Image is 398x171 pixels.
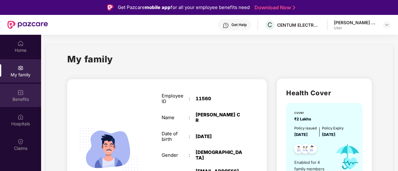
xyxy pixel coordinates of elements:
div: : [189,115,196,120]
div: cover [294,110,313,115]
div: Get Pazcare for all your employee benefits need [118,4,250,11]
div: Employee ID [162,93,189,104]
div: : [189,134,196,139]
div: [DEMOGRAPHIC_DATA] [196,150,243,161]
a: Download Now [254,4,293,11]
img: svg+xml;base64,PHN2ZyBpZD0iSG9tZSIgeG1sbnM9Imh0dHA6Ly93d3cudzMub3JnLzIwMDAvc3ZnIiB3aWR0aD0iMjAiIG... [17,40,24,47]
img: svg+xml;base64,PHN2ZyBpZD0iQmVuZWZpdHMiIHhtbG5zPSJodHRwOi8vd3d3LnczLm9yZy8yMDAwL3N2ZyIgd2lkdGg9Ij... [17,89,24,96]
span: ₹2 Lakhs [294,117,313,121]
h1: My family [67,52,113,66]
img: svg+xml;base64,PHN2ZyBpZD0iSGVscC0zMngzMiIgeG1sbnM9Imh0dHA6Ly93d3cudzMub3JnLzIwMDAvc3ZnIiB3aWR0aD... [223,22,229,29]
div: Name [162,115,189,120]
span: [DATE] [322,132,335,137]
img: Stroke [293,4,295,11]
h2: Health Cover [286,88,362,98]
div: [DATE] [196,134,243,139]
div: Policy issued [294,125,317,131]
img: svg+xml;base64,PHN2ZyB4bWxucz0iaHR0cDovL3d3dy53My5vcmcvMjAwMC9zdmciIHdpZHRoPSI0OC45NDMiIGhlaWdodD... [291,142,306,157]
div: Policy Expiry [322,125,344,131]
div: 11560 [196,96,243,101]
img: svg+xml;base64,PHN2ZyBpZD0iRHJvcGRvd24tMzJ4MzIiIHhtbG5zPSJodHRwOi8vd3d3LnczLm9yZy8yMDAwL3N2ZyIgd2... [384,22,389,27]
div: Get Help [231,22,247,27]
div: Date of birth [162,131,189,142]
div: [PERSON_NAME] C R [334,20,377,25]
div: : [189,152,196,158]
div: [PERSON_NAME] C R [196,112,243,123]
strong: mobile app [145,4,171,10]
span: C [268,21,272,29]
img: svg+xml;base64,PHN2ZyBpZD0iQ2xhaW0iIHhtbG5zPSJodHRwOi8vd3d3LnczLm9yZy8yMDAwL3N2ZyIgd2lkdGg9IjIwIi... [17,138,24,145]
img: svg+xml;base64,PHN2ZyB4bWxucz0iaHR0cDovL3d3dy53My5vcmcvMjAwMC9zdmciIHdpZHRoPSI0OC45MTUiIGhlaWdodD... [298,142,313,157]
div: Gender [162,152,189,158]
img: svg+xml;base64,PHN2ZyBpZD0iSG9zcGl0YWxzIiB4bWxucz0iaHR0cDovL3d3dy53My5vcmcvMjAwMC9zdmciIHdpZHRoPS... [17,114,24,120]
span: [DATE] [294,132,308,137]
img: New Pazcare Logo [7,21,48,29]
div: User [334,25,377,30]
img: svg+xml;base64,PHN2ZyB3aWR0aD0iMjAiIGhlaWdodD0iMjAiIHZpZXdCb3g9IjAgMCAyMCAyMCIgZmlsbD0ibm9uZSIgeG... [17,65,24,71]
div: : [189,96,196,101]
img: Logo [107,4,113,11]
div: CENTUM ELECTRONICS LIMITED [277,22,321,28]
img: svg+xml;base64,PHN2ZyB4bWxucz0iaHR0cDovL3d3dy53My5vcmcvMjAwMC9zdmciIHdpZHRoPSI0OC45NDMiIGhlaWdodD... [304,142,320,157]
